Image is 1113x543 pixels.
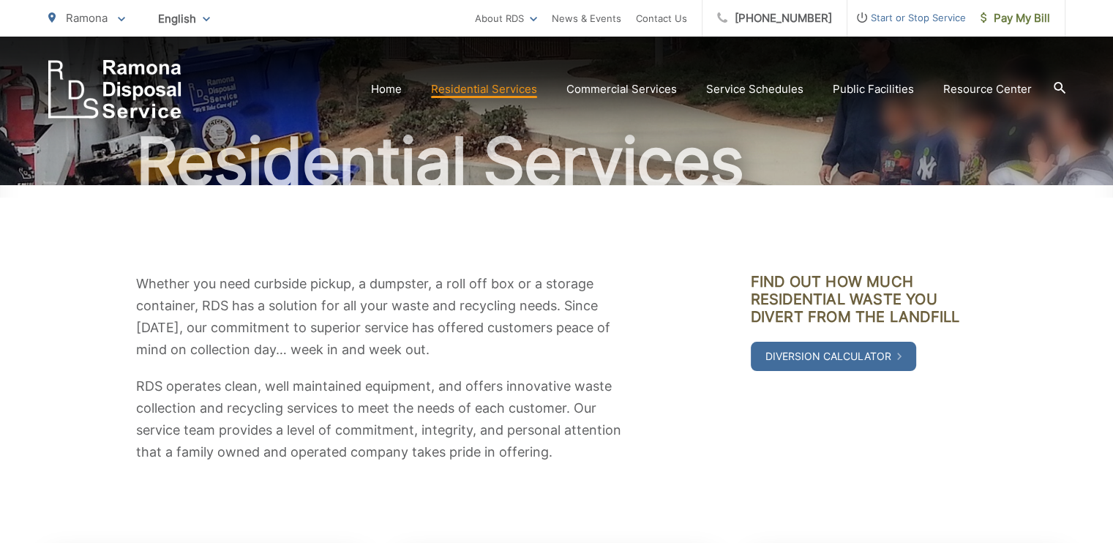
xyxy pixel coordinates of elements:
p: RDS operates clean, well maintained equipment, and offers innovative waste collection and recycli... [136,375,626,463]
h1: Residential Services [48,125,1065,198]
span: Pay My Bill [981,10,1050,27]
h3: Find out how much residential waste you divert from the landfill [751,273,978,326]
a: Home [371,80,402,98]
a: About RDS [475,10,537,27]
span: English [147,6,221,31]
a: Residential Services [431,80,537,98]
span: Ramona [66,11,108,25]
a: Public Facilities [833,80,914,98]
a: News & Events [552,10,621,27]
a: Contact Us [636,10,687,27]
a: Commercial Services [566,80,677,98]
a: EDCD logo. Return to the homepage. [48,60,181,119]
a: Service Schedules [706,80,803,98]
p: Whether you need curbside pickup, a dumpster, a roll off box or a storage container, RDS has a so... [136,273,626,361]
a: Resource Center [943,80,1032,98]
a: Diversion Calculator [751,342,916,371]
